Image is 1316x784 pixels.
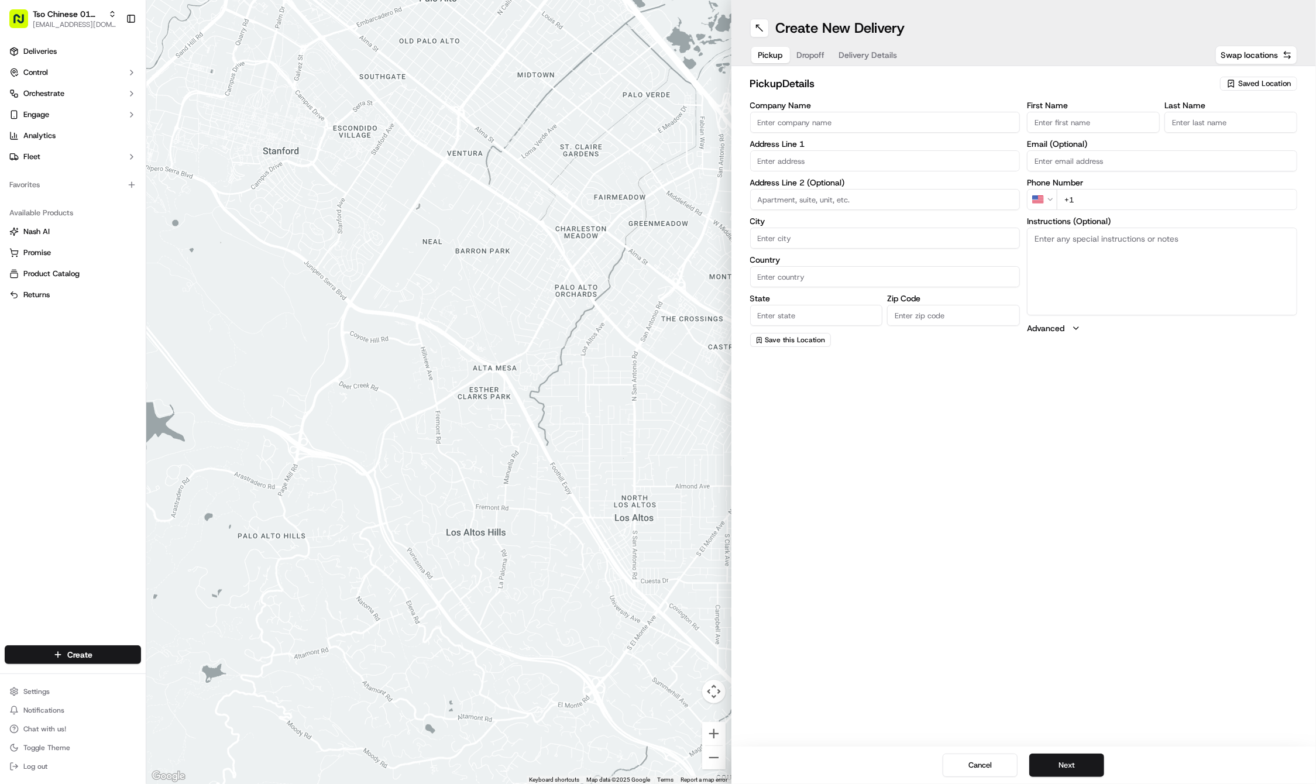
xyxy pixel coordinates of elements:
h1: Create New Delivery [776,19,905,37]
img: Google [149,769,188,784]
input: Got a question? Start typing here... [30,76,211,88]
label: Email (Optional) [1027,140,1297,148]
a: Deliveries [5,42,141,61]
a: Returns [9,290,136,300]
input: Enter city [750,228,1020,249]
span: Analytics [23,130,56,141]
button: Toggle Theme [5,740,141,756]
button: Control [5,63,141,82]
button: Returns [5,286,141,304]
input: Enter phone number [1057,189,1297,210]
span: Control [23,67,48,78]
label: City [750,217,1020,225]
label: Company Name [750,101,1020,109]
span: Notifications [23,706,64,715]
button: Zoom out [702,746,726,769]
span: Map data ©2025 Google [587,776,651,783]
button: Log out [5,758,141,775]
button: Keyboard shortcuts [530,776,580,784]
span: Nash AI [23,226,50,237]
button: Engage [5,105,141,124]
input: Enter state [750,305,883,326]
button: Nash AI [5,222,141,241]
span: Save this Location [765,335,826,345]
a: Analytics [5,126,141,145]
span: Pickup [758,49,783,61]
div: 💻 [99,171,108,181]
span: Chat with us! [23,724,66,734]
button: [EMAIL_ADDRESS][DOMAIN_NAME] [33,20,116,29]
a: Product Catalog [9,269,136,279]
button: Zoom in [702,722,726,745]
span: Engage [23,109,49,120]
span: Delivery Details [839,49,898,61]
label: Instructions (Optional) [1027,217,1297,225]
img: Nash [12,12,35,36]
input: Enter zip code [887,305,1020,326]
button: Settings [5,683,141,700]
label: Zip Code [887,294,1020,302]
button: Advanced [1027,322,1297,334]
span: Knowledge Base [23,170,90,182]
button: Swap locations [1215,46,1297,64]
label: Address Line 2 (Optional) [750,178,1020,187]
input: Enter last name [1164,112,1297,133]
button: Map camera controls [702,680,726,703]
div: Start new chat [40,112,192,124]
img: 1736555255976-a54dd68f-1ca7-489b-9aae-adbdc363a1c4 [12,112,33,133]
a: Promise [9,247,136,258]
input: Enter country [750,266,1020,287]
label: Advanced [1027,322,1064,334]
button: Save this Location [750,333,831,347]
button: Cancel [943,754,1018,777]
span: Log out [23,762,47,771]
span: Dropoff [797,49,825,61]
span: Promise [23,247,51,258]
a: 📗Knowledge Base [7,166,94,187]
button: Start new chat [199,116,213,130]
div: Available Products [5,204,141,222]
button: Orchestrate [5,84,141,103]
input: Enter email address [1027,150,1297,171]
span: Toggle Theme [23,743,70,752]
label: State [750,294,883,302]
span: Swap locations [1221,49,1278,61]
input: Enter first name [1027,112,1160,133]
span: Saved Location [1238,78,1291,89]
label: First Name [1027,101,1160,109]
a: 💻API Documentation [94,166,193,187]
span: Create [67,649,92,661]
a: Nash AI [9,226,136,237]
label: Phone Number [1027,178,1297,187]
span: Product Catalog [23,269,80,279]
button: Next [1029,754,1104,777]
span: Deliveries [23,46,57,57]
button: Chat with us! [5,721,141,737]
span: Settings [23,687,50,696]
div: We're available if you need us! [40,124,148,133]
a: Report a map error [681,776,728,783]
label: Address Line 1 [750,140,1020,148]
input: Enter company name [750,112,1020,133]
span: Orchestrate [23,88,64,99]
button: Fleet [5,147,141,166]
h2: pickup Details [750,75,1214,92]
input: Apartment, suite, unit, etc. [750,189,1020,210]
label: Country [750,256,1020,264]
button: Create [5,645,141,664]
button: Promise [5,243,141,262]
a: Terms (opens in new tab) [658,776,674,783]
div: 📗 [12,171,21,181]
a: Powered byPylon [83,198,142,208]
a: Open this area in Google Maps (opens a new window) [149,769,188,784]
button: Saved Location [1220,75,1297,92]
button: Tso Chinese 01 Cherrywood [33,8,104,20]
button: Notifications [5,702,141,718]
span: Returns [23,290,50,300]
button: Product Catalog [5,264,141,283]
input: Enter address [750,150,1020,171]
div: Favorites [5,176,141,194]
span: Pylon [116,199,142,208]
